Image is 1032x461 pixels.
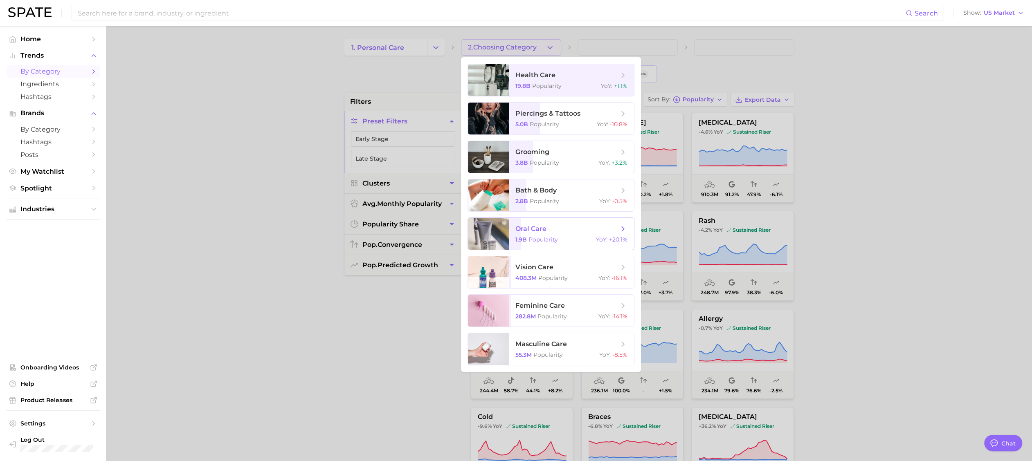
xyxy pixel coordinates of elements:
span: US Market [984,11,1015,15]
span: 2.8b [515,197,528,205]
a: Ingredients [7,78,100,90]
span: YoY : [598,274,610,282]
span: Onboarding Videos [20,364,86,371]
span: Posts [20,151,86,159]
span: +1.1% [614,82,627,90]
input: Search here for a brand, industry, or ingredient [77,6,906,20]
span: Settings [20,420,86,427]
span: 55.3m [515,351,532,358]
span: Popularity [532,82,562,90]
span: Popularity [528,236,558,243]
button: ShowUS Market [961,8,1026,18]
span: masculine care [515,340,567,348]
span: -16.1% [612,274,627,282]
span: YoY : [597,121,608,128]
a: by Category [7,65,100,78]
ul: 2.Choosing Category [461,57,641,372]
span: Product Releases [20,396,86,404]
span: YoY : [598,159,610,166]
span: bath & body [515,186,557,194]
span: -0.5% [612,197,627,205]
a: Spotlight [7,182,100,195]
a: Hashtags [7,136,100,148]
button: Trends [7,49,100,62]
span: Popularity [530,159,559,166]
span: +20.1% [609,236,627,243]
span: 408.3m [515,274,537,282]
button: Industries [7,203,100,215]
span: Help [20,380,86,387]
a: by Category [7,123,100,136]
span: 1.9b [515,236,527,243]
span: YoY : [598,313,610,320]
span: health care [515,71,555,79]
span: YoY : [599,197,611,205]
a: Settings [7,417,100,430]
span: by Category [20,67,86,75]
a: Product Releases [7,394,100,406]
span: 282.8m [515,313,536,320]
span: -8.5% [612,351,627,358]
span: Industries [20,206,86,213]
span: 5.0b [515,121,528,128]
a: Posts [7,148,100,161]
span: Popularity [538,274,568,282]
a: Onboarding Videos [7,361,100,374]
span: -10.8% [610,121,627,128]
span: oral care [515,225,546,233]
span: Popularity [533,351,563,358]
span: Popularity [537,313,567,320]
span: -14.1% [612,313,627,320]
span: YoY : [596,236,607,243]
span: Search [915,9,938,17]
span: Trends [20,52,86,59]
span: Hashtags [20,138,86,146]
span: feminine care [515,302,565,309]
span: grooming [515,148,549,156]
span: Popularity [530,121,559,128]
span: Spotlight [20,184,86,192]
span: 19.8b [515,82,531,90]
span: +3.2% [612,159,627,166]
span: Show [963,11,981,15]
a: My Watchlist [7,165,100,178]
span: Ingredients [20,80,86,88]
span: Log Out [20,436,93,443]
img: SPATE [8,7,52,17]
a: Help [7,378,100,390]
span: Brands [20,110,86,117]
span: 3.8b [515,159,528,166]
span: vision care [515,263,553,271]
span: Popularity [530,197,559,205]
a: Hashtags [7,90,100,103]
span: Hashtags [20,93,86,101]
a: Home [7,33,100,45]
span: piercings & tattoos [515,110,580,117]
span: Home [20,35,86,43]
span: YoY : [601,82,612,90]
button: Brands [7,107,100,119]
span: YoY : [599,351,611,358]
a: Log out. Currently logged in with e-mail ashley.yukech@ros.com. [7,434,100,454]
span: My Watchlist [20,168,86,175]
span: by Category [20,125,86,133]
